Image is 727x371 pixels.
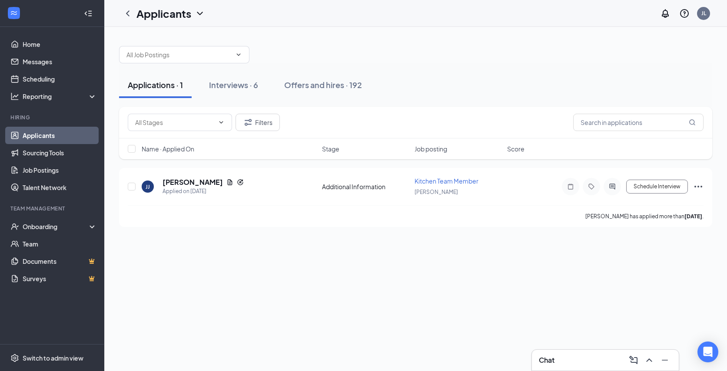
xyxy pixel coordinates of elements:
a: Applicants [23,127,97,144]
span: Stage [322,144,339,153]
a: Job Postings [23,161,97,179]
div: JL [701,10,706,17]
svg: UserCheck [10,222,19,231]
svg: Filter [243,117,253,128]
div: Additional Information [322,182,409,191]
div: Onboarding [23,222,90,231]
h3: Chat [539,355,554,365]
svg: Note [565,183,576,190]
svg: WorkstreamLogo [10,9,18,17]
svg: QuestionInfo [679,8,690,19]
span: [PERSON_NAME] [415,189,458,195]
svg: ActiveChat [607,183,617,190]
svg: Reapply [237,179,244,186]
svg: Document [226,179,233,186]
a: DocumentsCrown [23,253,97,270]
h5: [PERSON_NAME] [163,177,223,187]
a: Scheduling [23,70,97,88]
div: Interviews · 6 [209,79,258,90]
div: JJ [146,183,150,190]
input: All Job Postings [126,50,232,59]
svg: ChevronUp [644,355,654,365]
svg: Tag [586,183,597,190]
span: Score [507,144,525,153]
span: Job posting [415,144,447,153]
div: Open Intercom Messenger [697,341,718,362]
svg: ChevronDown [235,51,242,58]
button: ChevronUp [642,353,656,367]
p: [PERSON_NAME] has applied more than . [585,213,704,220]
b: [DATE] [684,213,702,220]
a: Team [23,235,97,253]
svg: Settings [10,354,19,362]
div: Hiring [10,114,95,121]
svg: ChevronLeft [123,8,133,19]
input: All Stages [135,118,214,127]
button: Schedule Interview [626,180,688,194]
span: Name · Applied On [142,144,194,153]
div: Applications · 1 [128,79,183,90]
span: Kitchen Team Member [415,177,478,185]
div: Team Management [10,205,95,212]
svg: Ellipses [693,181,704,192]
div: Switch to admin view [23,354,83,362]
button: Minimize [658,353,672,367]
a: SurveysCrown [23,270,97,287]
div: Applied on [DATE] [163,187,244,196]
svg: Notifications [660,8,671,19]
a: Home [23,36,97,53]
a: Sourcing Tools [23,144,97,161]
button: ComposeMessage [627,353,641,367]
div: Offers and hires · 192 [284,79,362,90]
svg: ChevronDown [218,119,225,126]
div: Reporting [23,92,97,101]
input: Search in applications [573,114,704,131]
svg: Minimize [660,355,670,365]
svg: ChevronDown [195,8,205,19]
svg: ComposeMessage [628,355,639,365]
svg: MagnifyingGlass [689,119,696,126]
button: Filter Filters [236,114,280,131]
svg: Analysis [10,92,19,101]
a: Talent Network [23,179,97,196]
svg: Collapse [84,9,93,18]
h1: Applicants [136,6,191,21]
a: Messages [23,53,97,70]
